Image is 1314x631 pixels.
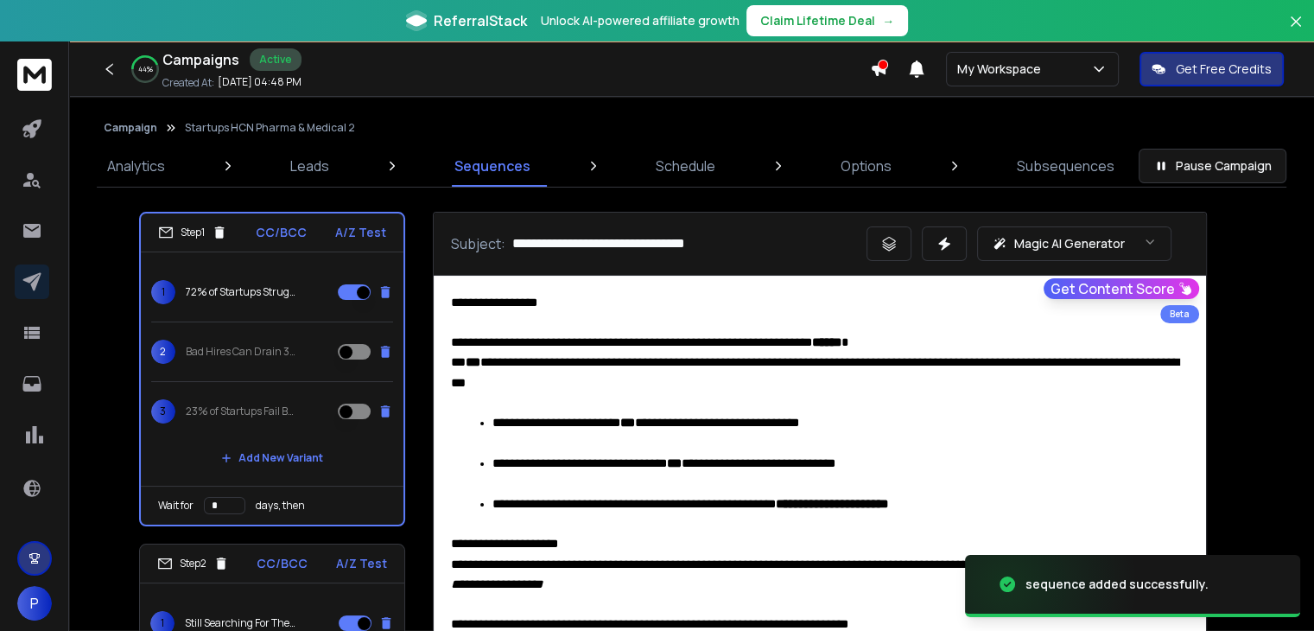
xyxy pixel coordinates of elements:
[645,145,726,187] a: Schedule
[746,5,908,36] button: Claim Lifetime Deal→
[139,212,405,526] li: Step1CC/BCCA/Z Test172% of Startups Struggle to Attract and Retain Top Talent2Bad Hires Can Drain...
[256,224,307,241] p: CC/BCC
[1044,278,1199,299] button: Get Content Score
[256,499,305,513] p: days, then
[444,145,541,187] a: Sequences
[158,225,227,240] div: Step 1
[17,586,52,621] button: P
[151,340,175,364] span: 2
[1025,576,1209,593] div: sequence added successfully.
[186,345,296,359] p: Bad Hires Can Drain 30% of Salary
[107,156,165,176] p: Analytics
[157,556,229,571] div: Step 2
[158,499,194,513] p: Wait for
[186,285,296,299] p: 72% of Startups Struggle to Attract and Retain Top Talent
[957,61,1048,78] p: My Workspace
[434,10,527,31] span: ReferralStack
[454,156,530,176] p: Sequences
[185,616,295,630] p: Still Searching For The Right People?
[218,75,302,89] p: [DATE] 04:48 PM
[186,405,296,418] p: 23% of Startups Fail Because of the Wrong Team!
[882,12,894,29] span: →
[207,441,337,475] button: Add New Variant
[1014,235,1125,252] p: Magic AI Generator
[162,76,214,90] p: Created At:
[1017,156,1114,176] p: Subsequences
[162,49,239,70] h1: Campaigns
[257,555,308,572] p: CC/BCC
[1176,61,1272,78] p: Get Free Credits
[1006,145,1125,187] a: Subsequences
[185,121,355,135] p: Startups HCN Pharma & Medical 2
[336,555,387,572] p: A/Z Test
[830,145,902,187] a: Options
[104,121,157,135] button: Campaign
[151,399,175,424] span: 3
[151,280,175,304] span: 1
[541,12,740,29] p: Unlock AI-powered affiliate growth
[250,48,302,71] div: Active
[1285,10,1307,52] button: Close banner
[977,226,1171,261] button: Magic AI Generator
[1139,149,1286,183] button: Pause Campaign
[138,64,153,74] p: 44 %
[656,156,715,176] p: Schedule
[290,156,329,176] p: Leads
[335,224,386,241] p: A/Z Test
[1139,52,1284,86] button: Get Free Credits
[1160,305,1199,323] div: Beta
[841,156,892,176] p: Options
[97,145,175,187] a: Analytics
[280,145,340,187] a: Leads
[451,233,505,254] p: Subject:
